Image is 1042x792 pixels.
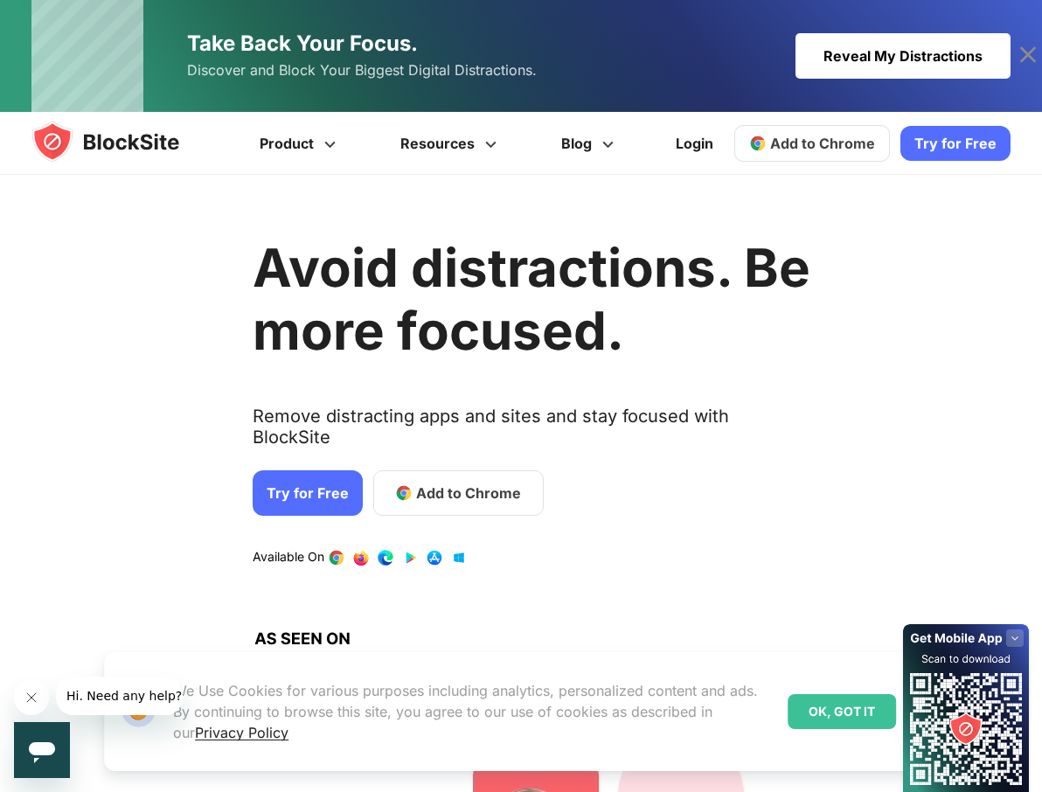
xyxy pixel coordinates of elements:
text: Available On [253,549,324,566]
a: Product [230,112,371,175]
a: Login [665,122,724,164]
a: Try for Free [900,126,1011,161]
iframe: Przycisk umożliwiający otwarcie okna komunikatora [14,722,70,778]
span: Add to Chrome [416,483,521,504]
span: Take Back Your Focus. [187,31,418,56]
iframe: Zamknij wiadomość [14,680,49,715]
img: chrome-icon.svg [749,135,767,152]
div: Reveal My Distractions [795,33,1011,79]
a: Resources [371,112,531,175]
text: Remove distracting apps and sites and stay focused with BlockSite [253,406,810,462]
a: Add to Chrome [373,470,544,516]
a: Privacy Policy [195,724,288,741]
a: Blog [531,112,649,175]
iframe: Wiadomość od firmy [56,677,183,715]
p: We Use Cookies for various purposes including analytics, personalized content and ads. By continu... [173,680,774,743]
a: Add to Chrome [734,125,890,162]
div: OK, GOT IT [788,694,896,729]
a: Try for Free [253,470,363,516]
h1: Avoid distractions. Be more focused. [253,236,810,362]
span: Add to Chrome [770,135,875,152]
span: Discover and Block Your Biggest Digital Distractions. [187,58,537,83]
img: blocksite-icon.5d769676.svg [31,121,213,163]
